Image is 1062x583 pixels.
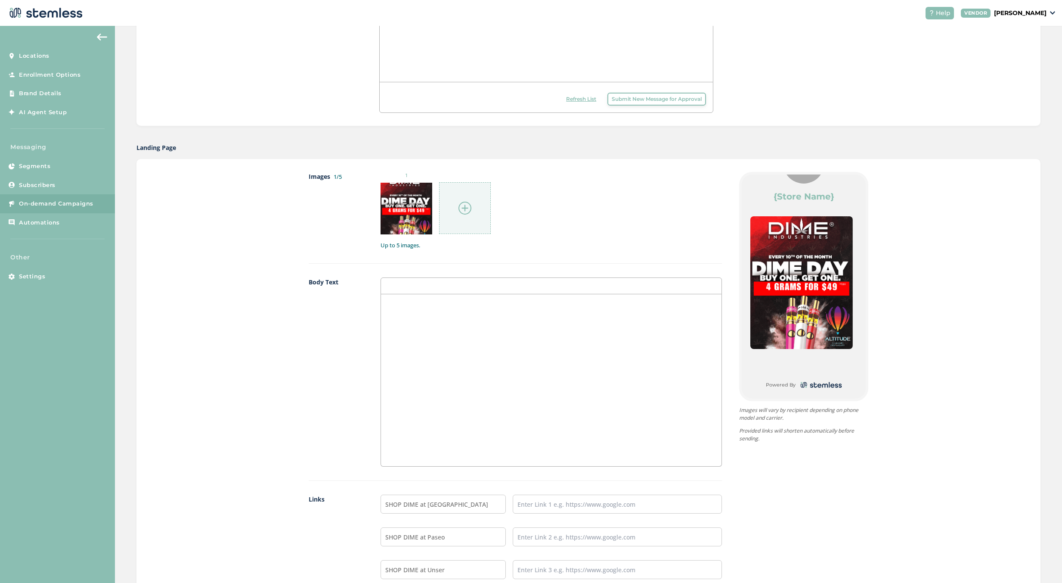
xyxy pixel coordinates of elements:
[334,173,342,181] label: 1/5
[19,52,50,60] span: Locations
[994,9,1047,18] p: [PERSON_NAME]
[309,277,363,467] label: Body Text
[381,241,722,250] label: Up to 5 images.
[766,381,796,389] small: Powered By
[7,4,83,22] img: logo-dark-0685b13c.svg
[19,162,50,171] span: Segments
[750,216,853,349] img: l5I4d2AAAAAElFTkSuQmCC
[19,181,56,190] span: Subscribers
[961,9,991,18] div: VENDOR
[929,10,934,16] img: icon-help-white-03924b79.svg
[1019,542,1062,583] iframe: Chat Widget
[739,427,868,443] p: Provided links will shorten automatically before sending.
[513,560,722,579] input: Enter Link 3 e.g. https://www.google.com
[381,183,432,234] img: l5I4d2AAAAAElFTkSuQmCC
[513,495,722,514] input: Enter Link 1 e.g. https://www.google.com
[739,406,868,422] p: Images will vary by recipient depending on phone model and carrier.
[97,34,107,41] img: icon-arrow-back-accent-c549486e.svg
[19,272,45,281] span: Settings
[19,71,81,79] span: Enrollment Options
[799,380,842,390] img: logo-dark-0685b13c.svg
[381,527,506,546] input: Enter Label
[381,172,432,179] small: 1
[1050,11,1055,15] img: icon_down-arrow-small-66adaf34.svg
[381,495,506,514] input: Enter Label
[19,218,60,227] span: Automations
[612,95,702,103] span: Submit New Message for Approval
[936,9,951,18] span: Help
[774,190,834,203] label: {Store Name}
[309,172,363,249] label: Images
[19,108,67,117] span: AI Agent Setup
[381,560,506,579] input: Enter Label
[136,143,176,152] label: Landing Page
[513,527,722,546] input: Enter Link 2 e.g. https://www.google.com
[566,95,596,103] span: Refresh List
[19,89,62,98] span: Brand Details
[19,200,93,208] span: On-demand Campaigns
[607,93,706,106] button: Submit New Message for Approval
[562,93,601,106] button: Refresh List
[458,202,471,215] img: icon-circle-plus-45441306.svg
